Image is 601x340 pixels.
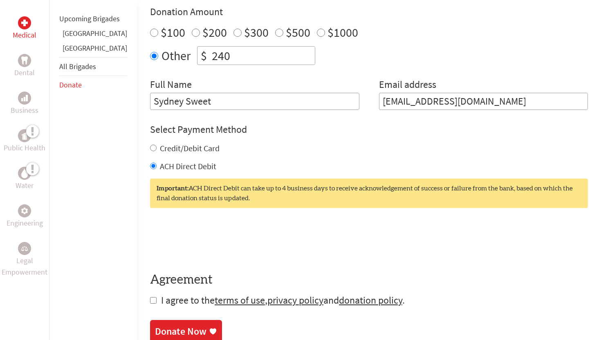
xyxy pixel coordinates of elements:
iframe: reCAPTCHA [150,224,274,256]
div: Donate Now [155,325,206,338]
img: Engineering [21,208,28,214]
a: [GEOGRAPHIC_DATA] [63,29,127,38]
a: BusinessBusiness [11,92,38,116]
label: ACH Direct Debit [160,161,216,171]
p: Engineering [7,217,43,229]
p: Dental [14,67,35,78]
input: Enter Full Name [150,93,359,110]
a: Public HealthPublic Health [4,129,45,154]
a: Legal EmpowermentLegal Empowerment [2,242,47,278]
a: terms of use [215,294,265,306]
a: privacy policy [267,294,323,306]
a: MedicalMedical [13,16,36,41]
a: [GEOGRAPHIC_DATA] [63,43,127,53]
label: $300 [244,25,269,40]
img: Business [21,95,28,101]
a: DentalDental [14,54,35,78]
p: Business [11,105,38,116]
div: Medical [18,16,31,29]
input: Enter Amount [210,47,315,65]
a: WaterWater [16,167,34,191]
li: Ghana [59,28,127,42]
img: Legal Empowerment [21,246,28,251]
label: Email address [379,78,436,93]
div: Legal Empowerment [18,242,31,255]
div: Business [18,92,31,105]
p: Public Health [4,142,45,154]
div: Public Health [18,129,31,142]
input: Your Email [379,93,588,110]
img: Medical [21,20,28,26]
a: Donate [59,80,82,89]
label: $500 [286,25,310,40]
label: Other [161,46,191,65]
label: $100 [161,25,185,40]
div: Water [18,167,31,180]
span: I agree to the , and . [161,294,405,306]
a: EngineeringEngineering [7,204,43,229]
li: Donate [59,76,127,94]
a: donation policy [339,294,402,306]
li: All Brigades [59,57,127,76]
p: Water [16,180,34,191]
p: Legal Empowerment [2,255,47,278]
label: $1000 [327,25,358,40]
h4: Donation Amount [150,5,588,18]
a: All Brigades [59,62,96,71]
img: Public Health [21,132,28,140]
div: ACH Direct Debit can take up to 4 business days to receive acknowledgement of success or failure ... [150,179,588,208]
div: $ [197,47,210,65]
div: Engineering [18,204,31,217]
li: Panama [59,42,127,57]
h4: Select Payment Method [150,123,588,136]
label: Full Name [150,78,192,93]
label: $200 [202,25,227,40]
a: Upcoming Brigades [59,14,120,23]
img: Water [21,168,28,178]
p: Medical [13,29,36,41]
strong: Important: [157,185,188,192]
img: Dental [21,56,28,64]
label: Credit/Debit Card [160,143,220,153]
div: Dental [18,54,31,67]
h4: Agreement [150,273,588,287]
li: Upcoming Brigades [59,10,127,28]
